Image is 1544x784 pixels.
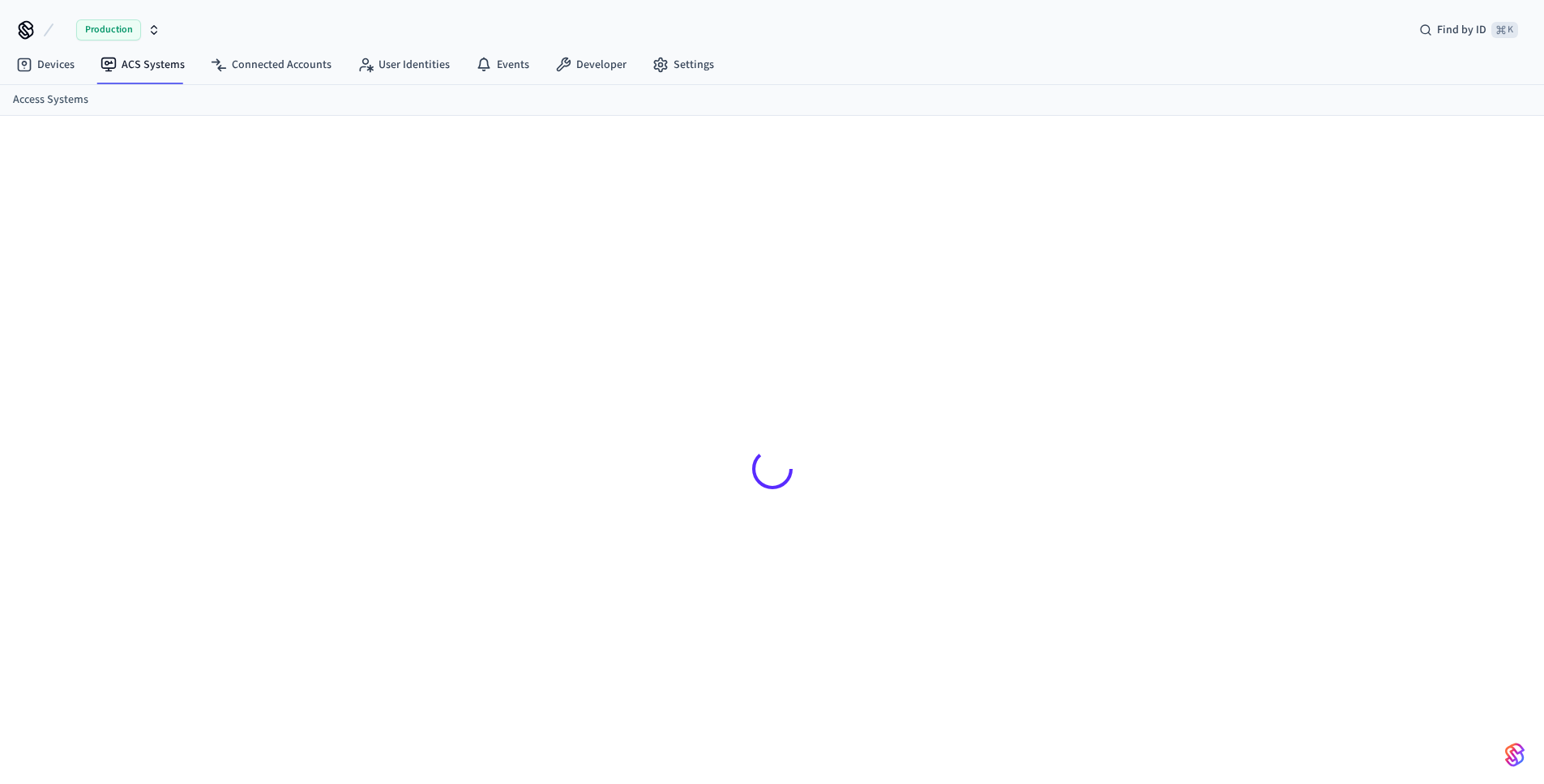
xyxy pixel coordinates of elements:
span: ⌘ K [1491,22,1518,38]
div: Find by ID⌘ K [1406,15,1531,45]
a: Connected Accounts [198,50,344,79]
a: Events [463,50,542,79]
span: Find by ID [1437,22,1486,38]
a: Access Systems [13,92,88,109]
a: Devices [3,50,88,79]
a: Settings [639,50,727,79]
span: Production [76,19,141,40]
a: ACS Systems [88,50,198,79]
a: User Identities [344,50,463,79]
img: SeamLogoGradient.69752ec5.svg [1505,742,1525,768]
a: Developer [542,50,639,79]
